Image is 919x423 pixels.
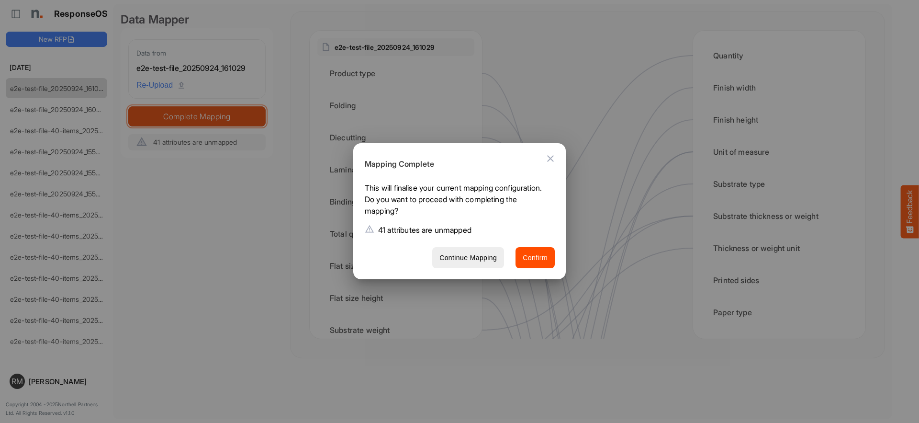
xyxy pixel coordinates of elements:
[539,147,562,170] button: Close dialog
[432,247,504,269] button: Continue Mapping
[523,252,548,264] span: Confirm
[365,158,547,171] h6: Mapping Complete
[365,182,547,220] p: This will finalise your current mapping configuration. Do you want to proceed with completing the...
[516,247,555,269] button: Confirm
[439,252,497,264] span: Continue Mapping
[378,224,471,236] p: 41 attributes are unmapped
